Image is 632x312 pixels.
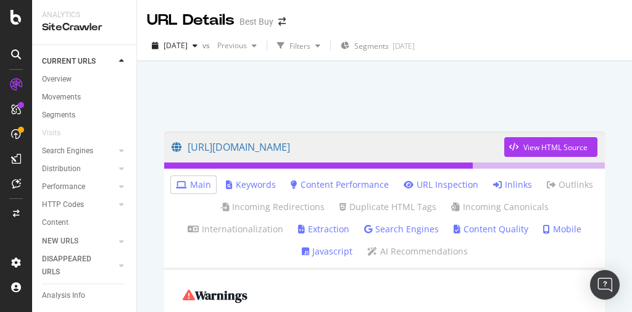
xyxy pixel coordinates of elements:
[183,289,586,302] h2: Warnings
[42,91,128,104] a: Movements
[298,223,349,235] a: Extraction
[590,270,620,300] div: Open Intercom Messenger
[42,145,115,158] a: Search Engines
[278,17,286,26] div: arrow-right-arrow-left
[504,137,597,157] button: View HTML Source
[42,162,115,175] a: Distribution
[302,245,352,258] a: Javascript
[42,180,85,193] div: Performance
[42,145,93,158] div: Search Engines
[42,10,127,20] div: Analytics
[42,73,128,86] a: Overview
[42,109,128,122] a: Segments
[212,40,247,51] span: Previous
[523,142,588,153] div: View HTML Source
[336,36,420,56] button: Segments[DATE]
[42,127,60,140] div: Visits
[451,201,549,213] a: Incoming Canonicals
[42,198,84,211] div: HTTP Codes
[42,162,81,175] div: Distribution
[393,41,415,51] div: [DATE]
[42,20,127,35] div: SiteCrawler
[42,55,115,68] a: CURRENT URLS
[239,15,273,28] div: Best Buy
[147,36,202,56] button: [DATE]
[543,223,581,235] a: Mobile
[42,289,128,302] a: Analysis Info
[212,36,262,56] button: Previous
[454,223,528,235] a: Content Quality
[42,235,115,248] a: NEW URLS
[291,179,389,191] a: Content Performance
[354,41,389,51] span: Segments
[42,55,96,68] div: CURRENT URLS
[42,216,128,229] a: Content
[188,223,283,235] a: Internationalization
[493,179,532,191] a: Inlinks
[164,40,188,51] span: 2025 Sep. 4th
[220,201,325,213] a: Incoming Redirections
[289,41,310,51] div: Filters
[364,223,439,235] a: Search Engines
[42,253,104,279] div: DISAPPEARED URLS
[339,201,436,213] a: Duplicate HTML Tags
[42,73,72,86] div: Overview
[404,179,478,191] a: URL Inspection
[42,198,115,211] a: HTTP Codes
[226,179,276,191] a: Keywords
[42,216,69,229] div: Content
[42,91,81,104] div: Movements
[147,10,235,31] div: URL Details
[172,132,504,162] a: [URL][DOMAIN_NAME]
[42,235,78,248] div: NEW URLS
[547,179,593,191] a: Outlinks
[272,36,325,56] button: Filters
[202,40,212,51] span: vs
[176,179,211,191] a: Main
[42,180,115,193] a: Performance
[42,109,75,122] div: Segments
[42,253,115,279] a: DISAPPEARED URLS
[42,289,85,302] div: Analysis Info
[367,245,468,258] a: AI Recommendations
[42,127,73,140] a: Visits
